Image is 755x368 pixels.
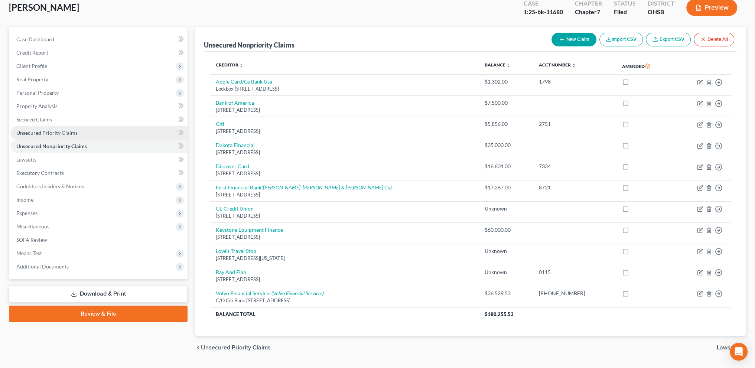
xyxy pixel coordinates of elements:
span: Expenses [16,210,38,216]
div: $1,302.00 [485,78,527,85]
span: $180,255.53 [485,311,514,317]
button: Import CSV [599,33,643,46]
button: New Claim [551,33,596,46]
div: $7,500.00 [485,99,527,107]
div: $36,529.53 [485,290,527,297]
span: Credit Report [16,49,48,56]
span: Client Profile [16,63,47,69]
div: $60,000.00 [485,226,527,234]
span: Secured Claims [16,116,52,123]
span: Executory Contracts [16,170,64,176]
div: 1798 [539,78,610,85]
div: 2751 [539,120,610,128]
div: Chapter [575,8,602,16]
a: Lawsuits [10,153,188,166]
a: Unsecured Nonpriority Claims [10,140,188,153]
div: 0115 [539,268,610,276]
a: Keystone Equipment Finance [216,227,283,233]
span: Unsecured Priority Claims [16,130,78,136]
div: $35,000.00 [485,141,527,149]
span: Additional Documents [16,263,69,270]
div: Unknown [485,205,527,212]
button: chevron_left Unsecured Priority Claims [195,345,271,351]
span: Unsecured Nonpriority Claims [16,143,87,149]
a: Export CSV [646,33,691,46]
div: [STREET_ADDRESS] [216,276,473,283]
span: SOFA Review [16,237,47,243]
span: Case Dashboard [16,36,54,42]
a: Credit Report [10,46,188,59]
div: Filed [614,8,636,16]
div: $17,267.00 [485,184,527,191]
a: Balance unfold_more [485,62,511,68]
a: Discover Card [216,163,249,169]
a: Secured Claims [10,113,188,126]
span: 7 [597,8,600,15]
a: SOFA Review [10,233,188,247]
div: [PHONE_NUMBER] [539,290,610,297]
i: ([PERSON_NAME], [PERSON_NAME] & [PERSON_NAME] Co) [261,184,392,190]
div: $5,856.00 [485,120,527,128]
th: Balance Total [210,307,479,321]
a: Review & File [9,306,188,322]
i: unfold_more [239,63,244,68]
div: [STREET_ADDRESS] [216,149,473,156]
span: Codebtors Insiders & Notices [16,183,84,189]
a: GE Credit Union [216,205,254,212]
a: Acct Number unfold_more [539,62,576,68]
div: [STREET_ADDRESS] [216,212,473,219]
a: Ray And Flan [216,269,246,275]
i: unfold_more [572,63,576,68]
span: Miscellaneous [16,223,49,229]
div: 8721 [539,184,610,191]
div: 1:25-bk-11680 [524,8,563,16]
a: Apple Card/Gs Bank Usa [216,78,272,85]
a: Executory Contracts [10,166,188,180]
span: Lawsuits [16,156,36,163]
span: Property Analysis [16,103,58,109]
a: Citi [216,121,224,127]
div: [STREET_ADDRESS] [216,234,473,241]
div: [STREET_ADDRESS] [216,170,473,177]
a: Bank of America [216,100,254,106]
div: [STREET_ADDRESS] [216,107,473,114]
span: Income [16,196,33,203]
a: Case Dashboard [10,33,188,46]
div: Open Intercom Messenger [730,343,748,361]
span: Means Test [16,250,42,256]
i: unfold_more [506,63,511,68]
span: Lawsuits [717,345,740,351]
div: $16,801.00 [485,163,527,170]
div: Unknown [485,268,527,276]
i: (Volvo Financial Services) [271,290,324,296]
div: Unsecured Nonpriority Claims [204,40,294,49]
span: [PERSON_NAME] [9,2,79,13]
a: Love's Travel Stop [216,248,256,254]
div: 7334 [539,163,610,170]
th: Amended [616,58,674,75]
a: Unsecured Priority Claims [10,126,188,140]
div: C/O Citi Bank [STREET_ADDRESS] [216,297,473,304]
div: Lockbox [STREET_ADDRESS] [216,85,473,92]
a: Dakota Financial [216,142,255,148]
div: [STREET_ADDRESS][US_STATE] [216,255,473,262]
button: Delete All [694,33,734,46]
a: Property Analysis [10,100,188,113]
div: Unknown [485,247,527,255]
div: OHSB [648,8,674,16]
a: First Financial Bank([PERSON_NAME], [PERSON_NAME] & [PERSON_NAME] Co) [216,184,392,190]
i: chevron_left [195,345,201,351]
a: Download & Print [9,285,188,303]
span: Unsecured Priority Claims [201,345,271,351]
a: Volvo Financial Services(Volvo Financial Services) [216,290,324,296]
div: [STREET_ADDRESS] [216,128,473,135]
div: [STREET_ADDRESS] [216,191,473,198]
span: Personal Property [16,89,59,96]
span: Real Property [16,76,48,82]
a: Creditor unfold_more [216,62,244,68]
button: Lawsuits chevron_right [717,345,746,351]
